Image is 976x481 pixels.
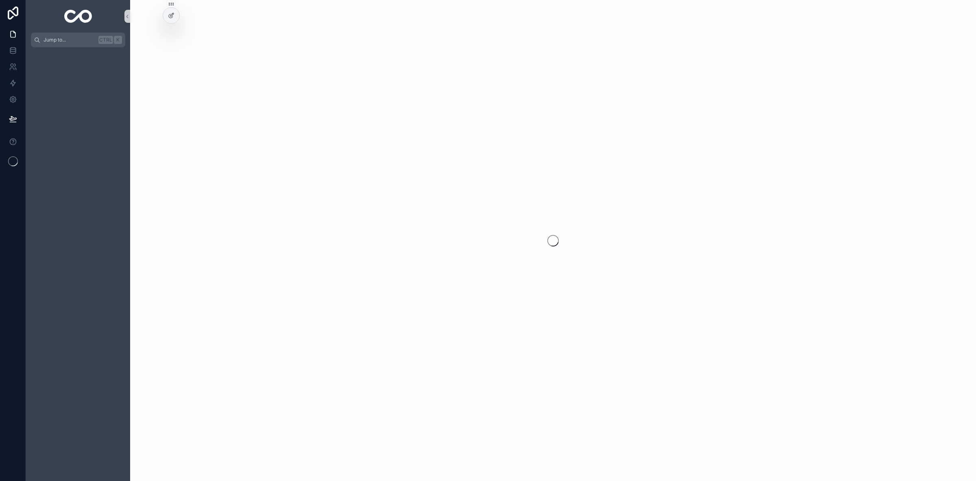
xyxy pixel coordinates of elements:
button: Jump to...CtrlK [31,33,125,47]
span: Jump to... [44,37,95,43]
span: Ctrl [98,36,113,44]
span: K [115,37,121,43]
img: App logo [64,10,92,23]
div: scrollable content [26,47,130,62]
